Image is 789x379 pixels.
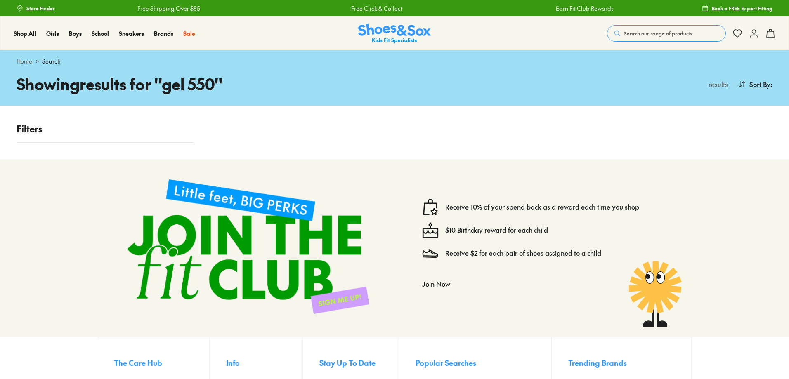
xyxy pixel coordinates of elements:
[17,122,193,136] p: Filters
[154,29,173,38] a: Brands
[42,57,61,66] span: Search
[69,29,82,38] a: Boys
[624,30,692,37] span: Search our range of products
[422,199,439,215] img: vector1.svg
[568,354,675,372] button: Trending Brands
[607,25,726,42] button: Search our range of products
[114,354,209,372] button: The Care Hub
[17,1,55,16] a: Store Finder
[17,57,32,66] a: Home
[226,354,303,372] button: Info
[445,226,548,235] a: $10 Birthday reward for each child
[14,29,36,38] a: Shop All
[712,5,772,12] span: Book a FREE Expert Fitting
[416,357,476,368] span: Popular Searches
[568,357,627,368] span: Trending Brands
[445,202,639,212] a: Receive 10% of your spend back as a reward each time you shop
[422,245,439,261] img: Vector_3098.svg
[119,29,144,38] a: Sneakers
[358,24,431,44] img: SNS_Logo_Responsive.svg
[702,1,772,16] a: Book a FREE Expert Fitting
[114,166,383,327] img: sign-up-footer.png
[137,4,200,13] a: Free Shipping Over $85
[17,57,772,66] div: >
[422,222,439,238] img: cake--candle-birthday-event-special-sweet-cake-bake.svg
[351,4,402,13] a: Free Click & Collect
[319,357,376,368] span: Stay Up To Date
[749,79,770,89] span: Sort By
[46,29,59,38] a: Girls
[416,354,552,372] button: Popular Searches
[319,354,399,372] button: Stay Up To Date
[92,29,109,38] a: School
[183,29,195,38] a: Sale
[770,79,772,89] span: :
[556,4,614,13] a: Earn Fit Club Rewards
[358,24,431,44] a: Shoes & Sox
[226,357,240,368] span: Info
[422,275,450,293] button: Join Now
[26,5,55,12] span: Store Finder
[17,72,394,96] h1: Showing results for " gel 550 "
[114,357,162,368] span: The Care Hub
[705,79,728,89] p: results
[738,75,772,93] button: Sort By:
[445,249,601,258] a: Receive $2 for each pair of shoes assigned to a child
